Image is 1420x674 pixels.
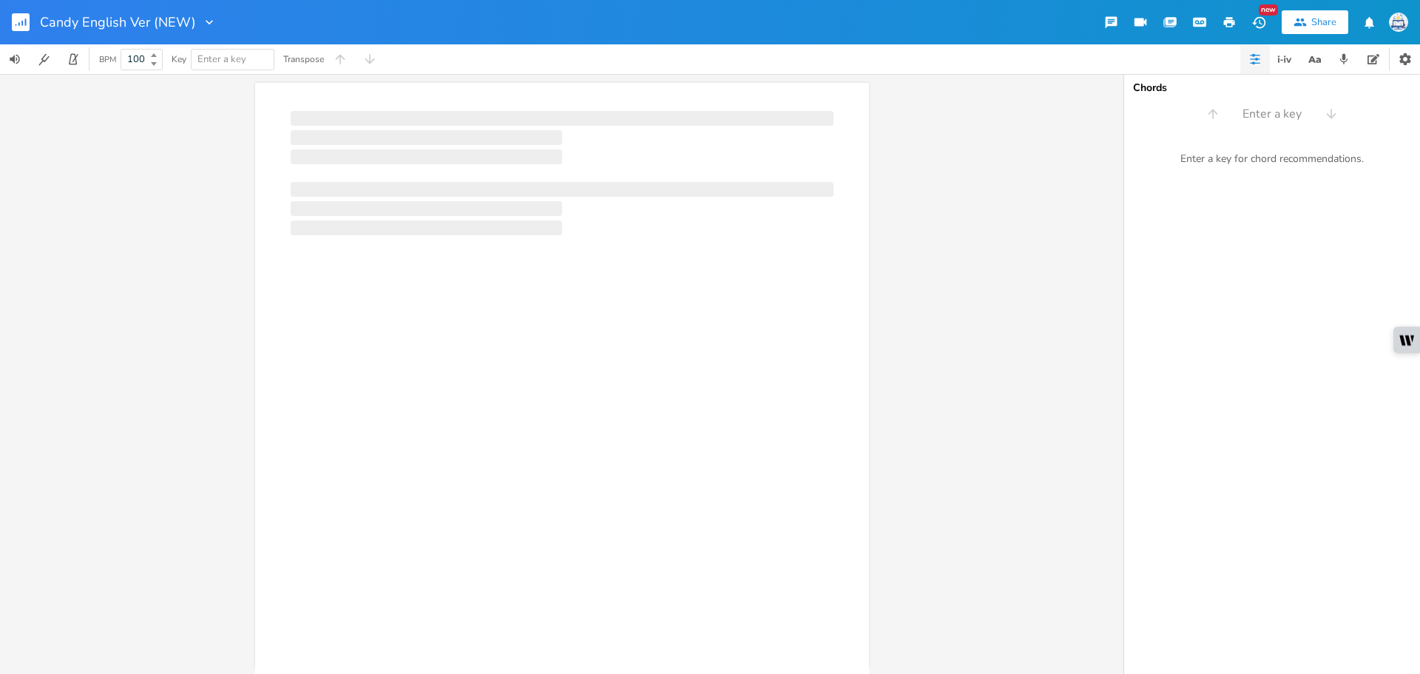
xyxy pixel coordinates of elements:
[172,55,186,64] div: Key
[283,55,324,64] div: Transpose
[1242,106,1302,123] span: Enter a key
[1389,13,1408,32] img: Sign In
[1282,10,1348,34] button: Share
[197,53,246,66] span: Enter a key
[40,16,196,29] span: Candy English Ver (NEW)
[1259,4,1278,16] div: New
[99,55,116,64] div: BPM
[1124,144,1420,175] div: Enter a key for chord recommendations.
[1133,83,1411,93] div: Chords
[1244,9,1274,36] button: New
[1311,16,1336,29] div: Share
